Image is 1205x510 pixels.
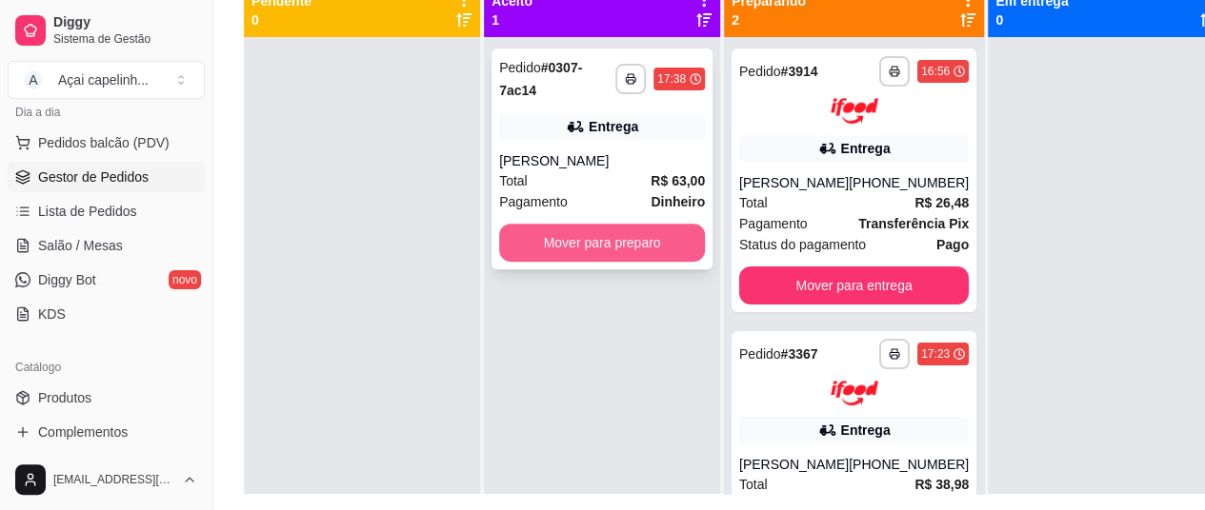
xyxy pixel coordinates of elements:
[8,97,205,127] div: Dia a dia
[589,117,638,136] div: Entrega
[8,162,205,192] a: Gestor de Pedidos
[831,98,878,124] img: ifood
[781,346,818,362] strong: # 3367
[8,352,205,382] div: Catálogo
[38,388,91,407] span: Produtos
[914,477,969,492] strong: R$ 38,98
[921,346,950,362] div: 17:23
[936,237,969,252] strong: Pago
[38,167,149,186] span: Gestor de Pedidos
[58,70,149,89] div: Açai capelinh ...
[739,266,969,304] button: Mover para entrega
[781,64,818,79] strong: # 3914
[739,346,781,362] span: Pedido
[499,60,541,75] span: Pedido
[849,173,969,192] div: [PHONE_NUMBER]
[739,234,866,255] span: Status do pagamento
[8,196,205,226] a: Lista de Pedidos
[8,230,205,261] a: Salão / Mesas
[739,455,849,474] div: [PERSON_NAME]
[492,10,532,29] p: 1
[8,61,205,99] button: Select a team
[732,10,806,29] p: 2
[8,265,205,295] a: Diggy Botnovo
[841,139,891,158] div: Entrega
[739,64,781,79] span: Pedido
[499,60,582,98] strong: # 0307-7ac14
[499,151,705,170] div: [PERSON_NAME]
[499,191,568,212] span: Pagamento
[849,455,969,474] div: [PHONE_NUMBER]
[38,422,128,441] span: Complementos
[657,71,686,87] div: 17:38
[921,64,950,79] div: 16:56
[8,382,205,413] a: Produtos
[8,299,205,329] a: KDS
[38,133,170,152] span: Pedidos balcão (PDV)
[858,216,969,231] strong: Transferência Pix
[8,457,205,502] button: [EMAIL_ADDRESS][DOMAIN_NAME]
[8,417,205,447] a: Complementos
[38,304,66,324] span: KDS
[651,173,705,188] strong: R$ 63,00
[251,10,311,29] p: 0
[53,472,174,487] span: [EMAIL_ADDRESS][DOMAIN_NAME]
[53,14,197,31] span: Diggy
[995,10,1068,29] p: 0
[38,236,123,255] span: Salão / Mesas
[739,173,849,192] div: [PERSON_NAME]
[841,421,891,440] div: Entrega
[739,192,768,213] span: Total
[651,194,705,209] strong: Dinheiro
[38,202,137,221] span: Lista de Pedidos
[38,270,96,289] span: Diggy Bot
[499,170,528,191] span: Total
[24,70,43,89] span: A
[914,195,969,210] strong: R$ 26,48
[739,213,808,234] span: Pagamento
[831,381,878,406] img: ifood
[8,127,205,158] button: Pedidos balcão (PDV)
[53,31,197,47] span: Sistema de Gestão
[739,474,768,495] span: Total
[8,8,205,53] a: DiggySistema de Gestão
[499,224,705,262] button: Mover para preparo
